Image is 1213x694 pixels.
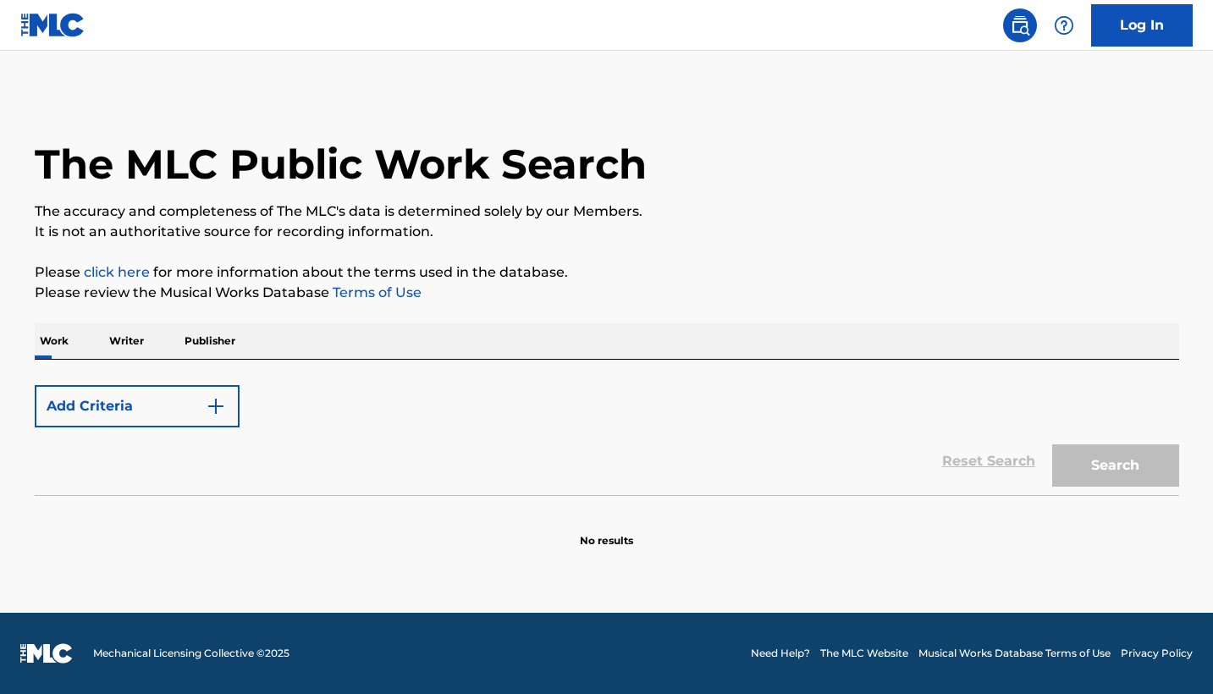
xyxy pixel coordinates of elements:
[580,513,633,548] p: No results
[206,396,226,416] img: 9d2ae6d4665cec9f34b9.svg
[35,283,1179,303] p: Please review the Musical Works Database
[918,646,1111,661] a: Musical Works Database Terms of Use
[20,643,73,664] img: logo
[35,385,240,427] button: Add Criteria
[35,377,1179,495] form: Search Form
[35,201,1179,222] p: The accuracy and completeness of The MLC's data is determined solely by our Members.
[1003,8,1037,42] a: Public Search
[179,323,240,359] p: Publisher
[84,264,150,280] a: click here
[751,646,810,661] a: Need Help?
[329,284,422,300] a: Terms of Use
[820,646,908,661] a: The MLC Website
[1091,4,1193,47] a: Log In
[35,139,647,190] h1: The MLC Public Work Search
[1054,15,1074,36] img: help
[93,646,289,661] span: Mechanical Licensing Collective © 2025
[104,323,149,359] p: Writer
[1047,8,1081,42] div: Help
[35,262,1179,283] p: Please for more information about the terms used in the database.
[35,323,74,359] p: Work
[35,222,1179,242] p: It is not an authoritative source for recording information.
[1010,15,1030,36] img: search
[20,13,85,37] img: MLC Logo
[1121,646,1193,661] a: Privacy Policy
